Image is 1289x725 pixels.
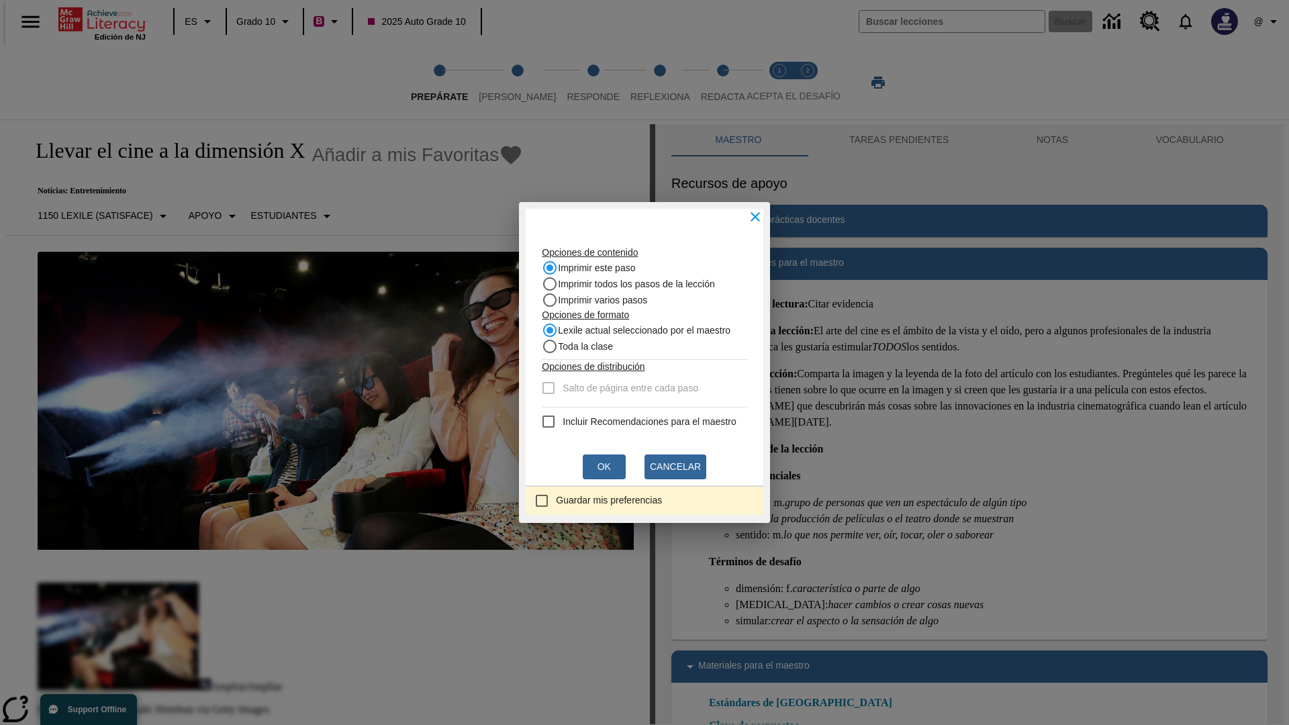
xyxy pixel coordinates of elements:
span: Incluir Recomendaciones para el maestro [563,415,736,429]
span: Salto de página entre cada paso [563,381,698,395]
button: Close [741,202,770,232]
span: Imprimir todos los pasos de la lección [558,277,714,291]
span: Imprimir varios pasos [558,293,647,307]
button: Ok, Se abrirá en una nueva ventana o pestaña [583,454,626,479]
span: Toda la clase [558,340,613,354]
button: Cancelar [644,454,706,479]
p: Opciones de distribución [542,360,747,374]
p: Opciones de contenido [542,246,747,260]
p: Opciones de formato [542,308,747,322]
span: Lexile actual seleccionado por el maestro [558,324,730,338]
span: Imprimir este paso [558,261,635,275]
span: Guardar mis preferencias [556,493,662,507]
